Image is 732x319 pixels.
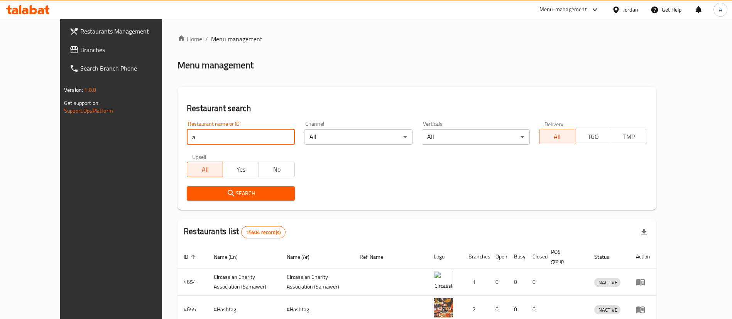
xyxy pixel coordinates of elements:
div: Menu [636,305,650,314]
h2: Menu management [178,59,254,71]
span: Version: [64,85,83,95]
span: Status [594,252,619,262]
span: INACTIVE [594,278,620,287]
a: Home [178,34,202,44]
span: ID [184,252,198,262]
span: No [262,164,292,175]
th: Busy [508,245,526,268]
span: Restaurants Management [80,27,176,36]
button: No [259,162,295,177]
span: TGO [578,131,608,142]
span: All [190,164,220,175]
th: Closed [526,245,545,268]
div: Menu [636,277,650,287]
button: All [187,162,223,177]
span: Name (En) [214,252,248,262]
span: Name (Ar) [287,252,320,262]
a: Branches [63,41,183,59]
a: Search Branch Phone [63,59,183,78]
img: #Hashtag [434,298,453,317]
span: Ref. Name [360,252,393,262]
span: Menu management [211,34,262,44]
span: Search [193,189,289,198]
button: TGO [575,129,611,144]
span: A [719,5,722,14]
span: TMP [614,131,644,142]
th: Branches [462,245,489,268]
div: Export file [635,223,653,241]
span: 15404 record(s) [242,229,285,236]
h2: Restaurants list [184,226,286,238]
button: TMP [611,129,647,144]
td: 1 [462,268,489,296]
td: ​Circassian ​Charity ​Association​ (Samawer) [208,268,281,296]
span: INACTIVE [594,305,620,314]
span: Branches [80,45,176,54]
span: 1.0.0 [84,85,96,95]
label: Upsell [192,154,206,159]
a: Restaurants Management [63,22,183,41]
td: 0 [526,268,545,296]
th: Logo [428,245,462,268]
td: ​Circassian ​Charity ​Association​ (Samawer) [281,268,353,296]
td: 0 [508,268,526,296]
img: ​Circassian ​Charity ​Association​ (Samawer) [434,271,453,290]
button: All [539,129,575,144]
td: 4654 [178,268,208,296]
span: Search Branch Phone [80,64,176,73]
nav: breadcrumb [178,34,656,44]
div: INACTIVE [594,305,620,314]
td: 0 [489,268,508,296]
div: Total records count [241,226,286,238]
label: Delivery [544,121,564,127]
a: Support.OpsPlatform [64,106,113,116]
li: / [205,34,208,44]
div: All [422,129,530,145]
button: Yes [223,162,259,177]
button: Search [187,186,295,201]
span: Get support on: [64,98,100,108]
span: POS group [551,247,579,266]
div: Menu-management [539,5,587,14]
span: Yes [226,164,256,175]
th: Open [489,245,508,268]
th: Action [630,245,656,268]
div: All [304,129,412,145]
input: Search for restaurant name or ID.. [187,129,295,145]
span: All [543,131,572,142]
div: Jordan [623,5,638,14]
h2: Restaurant search [187,103,647,114]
